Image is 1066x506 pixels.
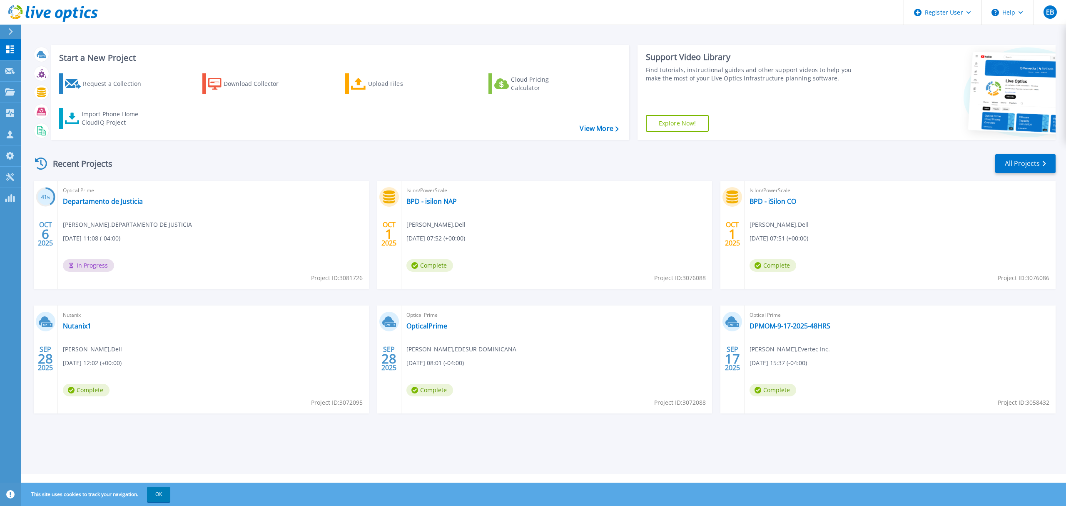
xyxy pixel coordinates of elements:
[750,197,796,205] a: BPD - iSilon CO
[750,311,1051,320] span: Optical Prime
[750,234,808,243] span: [DATE] 07:51 (+00:00)
[345,73,438,94] a: Upload Files
[729,230,736,238] span: 1
[998,273,1049,283] span: Project ID: 3076086
[750,358,807,368] span: [DATE] 15:37 (-04:00)
[750,322,830,330] a: DPMOM-9-17-2025-48HRS
[63,186,364,195] span: Optical Prime
[406,384,453,396] span: Complete
[406,358,464,368] span: [DATE] 08:01 (-04:00)
[147,487,170,502] button: OK
[488,73,581,94] a: Cloud Pricing Calculator
[750,220,809,229] span: [PERSON_NAME] , Dell
[202,73,295,94] a: Download Collector
[37,343,53,374] div: SEP 2025
[646,66,862,83] div: Find tutorials, instructional guides and other support videos to help you make the most of your L...
[654,273,706,283] span: Project ID: 3076088
[32,153,124,174] div: Recent Projects
[23,487,170,502] span: This site uses cookies to track your navigation.
[406,345,516,354] span: [PERSON_NAME] , EDESUR DOMINICANA
[580,125,618,133] a: View More
[63,234,120,243] span: [DATE] 11:08 (-04:00)
[511,75,578,92] div: Cloud Pricing Calculator
[63,220,192,229] span: [PERSON_NAME] , DEPARTAMENTO DE JUSTICIA
[406,259,453,272] span: Complete
[63,384,110,396] span: Complete
[381,219,397,249] div: OCT 2025
[63,197,143,205] a: Departamento de Justicia
[750,384,796,396] span: Complete
[83,75,149,92] div: Request a Collection
[750,186,1051,195] span: Isilon/PowerScale
[63,358,122,368] span: [DATE] 12:02 (+00:00)
[63,311,364,320] span: Nutanix
[311,398,363,407] span: Project ID: 3072095
[59,73,152,94] a: Request a Collection
[63,345,122,354] span: [PERSON_NAME] , Dell
[381,343,397,374] div: SEP 2025
[646,115,709,132] a: Explore Now!
[385,230,393,238] span: 1
[47,195,50,200] span: %
[82,110,147,127] div: Import Phone Home CloudIQ Project
[38,355,53,362] span: 28
[406,234,465,243] span: [DATE] 07:52 (+00:00)
[368,75,435,92] div: Upload Files
[750,345,830,354] span: [PERSON_NAME] , Evertec Inc.
[995,154,1056,173] a: All Projects
[381,355,396,362] span: 28
[63,322,91,330] a: Nutanix1
[750,259,796,272] span: Complete
[224,75,290,92] div: Download Collector
[59,53,618,63] h3: Start a New Project
[406,186,707,195] span: Isilon/PowerScale
[42,230,49,238] span: 6
[654,398,706,407] span: Project ID: 3072088
[998,398,1049,407] span: Project ID: 3058432
[1046,9,1054,15] span: EB
[37,219,53,249] div: OCT 2025
[406,220,466,229] span: [PERSON_NAME] , Dell
[406,197,457,205] a: BPD - isilon NAP
[63,259,114,272] span: In Progress
[725,355,740,362] span: 17
[36,193,55,202] h3: 41
[311,273,363,283] span: Project ID: 3081726
[406,311,707,320] span: Optical Prime
[406,322,447,330] a: OpticalPrime
[725,343,740,374] div: SEP 2025
[725,219,740,249] div: OCT 2025
[646,52,862,63] div: Support Video Library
